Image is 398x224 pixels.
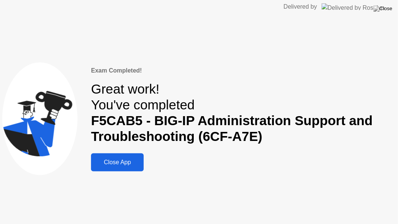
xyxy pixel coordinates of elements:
div: Delivered by [284,2,317,11]
img: Delivered by Rosalyn [322,3,384,10]
img: Close [374,6,392,12]
div: Close App [93,159,141,166]
div: Exam Completed! [91,66,396,75]
div: Great work! You've completed [91,81,396,145]
b: F5CAB5 - BIG-IP Administration Support and Troubleshooting (6CF-A7E) [91,113,373,144]
button: Close App [91,153,144,171]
